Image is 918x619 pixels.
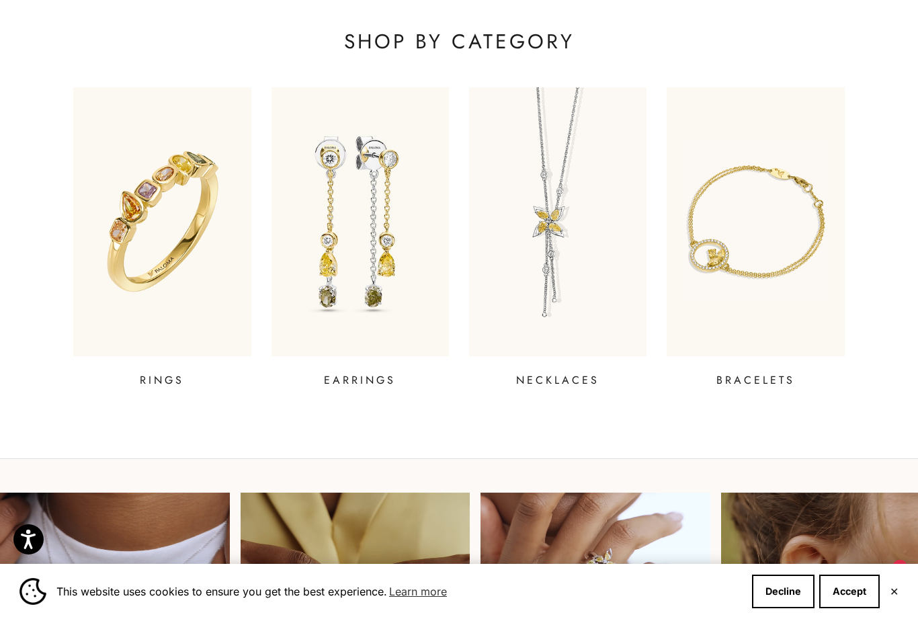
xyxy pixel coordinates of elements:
[324,372,396,388] p: EARRINGS
[667,87,844,388] a: BRACELETS
[73,28,845,55] p: SHOP BY CATEGORY
[140,372,184,388] p: RINGS
[56,581,741,602] span: This website uses cookies to ensure you get the best experience.
[272,87,449,388] a: EARRINGS
[19,578,46,605] img: Cookie banner
[516,372,599,388] p: NECKLACES
[469,87,646,388] a: NECKLACES
[752,575,815,608] button: Decline
[73,87,251,388] a: RINGS
[716,372,795,388] p: BRACELETS
[819,575,880,608] button: Accept
[387,581,449,602] a: Learn more
[890,587,899,595] button: Close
